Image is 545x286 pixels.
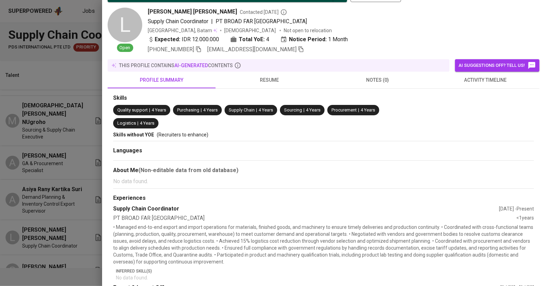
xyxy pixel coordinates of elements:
div: Experiences [113,194,534,202]
div: Languages [113,147,534,155]
b: Expected: [155,35,180,44]
span: activity timeline [436,76,535,84]
b: (Non-editable data from old database) [138,167,238,173]
div: [DATE] - Present [499,205,534,212]
div: <1 years [516,214,534,222]
span: 4 Years [306,107,320,113]
span: AI-generated [174,63,208,68]
span: AI suggestions off? Tell us! [458,61,536,70]
span: 4 Years [258,107,273,113]
p: this profile contains contents [119,62,233,69]
div: About Me [113,166,534,175]
span: notes (0) [328,76,427,84]
span: (Recruiters to enhance) [157,132,208,137]
span: Skills without YOE [113,132,154,137]
div: Skills [113,94,534,102]
span: resume [220,76,319,84]
span: PT BROAD FAR [GEOGRAPHIC_DATA] [216,18,307,25]
span: Contacted [DATE] [240,9,287,16]
span: | [211,17,213,26]
span: | [201,107,202,114]
span: Open [117,45,133,51]
span: | [137,120,138,127]
span: Purchasing [177,107,199,113]
span: | [303,107,305,114]
span: 4 Years [140,120,154,126]
button: AI suggestions off? Tell us! [455,59,539,72]
span: Sourcing [284,107,302,113]
b: Notice Period: [289,35,327,44]
span: [PERSON_NAME] [PERSON_NAME] [148,8,237,16]
span: Supply Chain Coordinator [148,18,208,25]
span: [PHONE_NUMBER] [148,46,194,53]
span: 4 [266,35,269,44]
span: | [149,107,150,114]
span: Supply Chain [229,107,255,113]
div: PT BROAD FAR [GEOGRAPHIC_DATA] [113,214,516,222]
b: Total YoE: [239,35,265,44]
div: L [108,8,142,42]
span: [DEMOGRAPHIC_DATA] [224,27,277,34]
div: Supply Chain Coordinator [113,205,499,213]
span: 4 Years [361,107,375,113]
p: No data found. [113,177,534,186]
span: Logistics [117,120,136,126]
span: profile summary [112,76,211,84]
p: No data found. [116,274,534,281]
p: Not open to relocation [284,27,332,34]
p: Inferred Skill(s) [116,268,534,274]
span: [EMAIL_ADDRESS][DOMAIN_NAME] [207,46,297,53]
div: 1 Month [280,35,348,44]
span: 4 Years [152,107,166,113]
span: | [256,107,257,114]
p: • Managed end-to-end export and import operations for materials, finished goods, and machinery to... [113,224,534,265]
span: | [358,107,359,114]
svg: By Batam recruiter [280,9,287,16]
div: [GEOGRAPHIC_DATA], Batam [148,27,217,34]
span: 4 Years [203,107,218,113]
div: IDR 12.000.000 [148,35,219,44]
span: Procurement [331,107,357,113]
span: Quality support [117,107,148,113]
